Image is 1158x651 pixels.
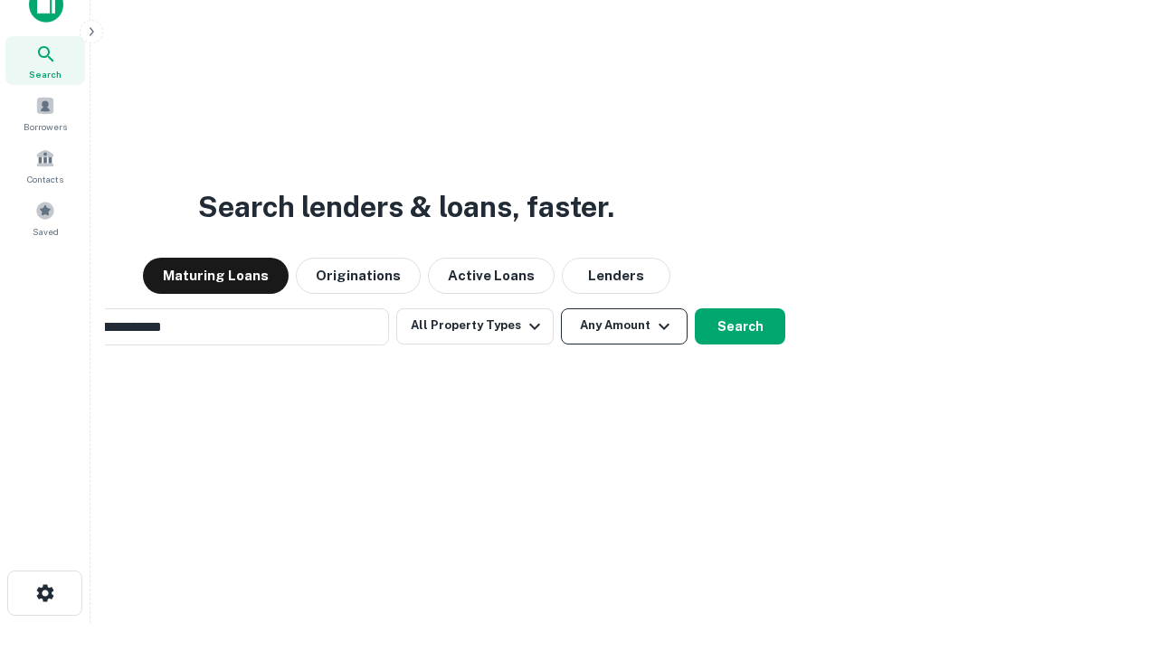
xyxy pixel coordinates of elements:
span: Contacts [27,172,63,186]
a: Borrowers [5,89,85,137]
button: Lenders [562,258,670,294]
h3: Search lenders & loans, faster. [198,185,614,229]
button: All Property Types [396,308,554,344]
span: Saved [33,224,59,239]
button: Any Amount [561,308,688,344]
iframe: Chat Widget [1068,506,1158,593]
a: Saved [5,193,85,242]
span: Borrowers [24,119,67,134]
button: Active Loans [428,258,555,294]
span: Search [29,67,62,81]
button: Search [695,308,785,344]
a: Search [5,36,85,85]
a: Contacts [5,141,85,190]
button: Originations [296,258,421,294]
button: Maturing Loans [143,258,289,294]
